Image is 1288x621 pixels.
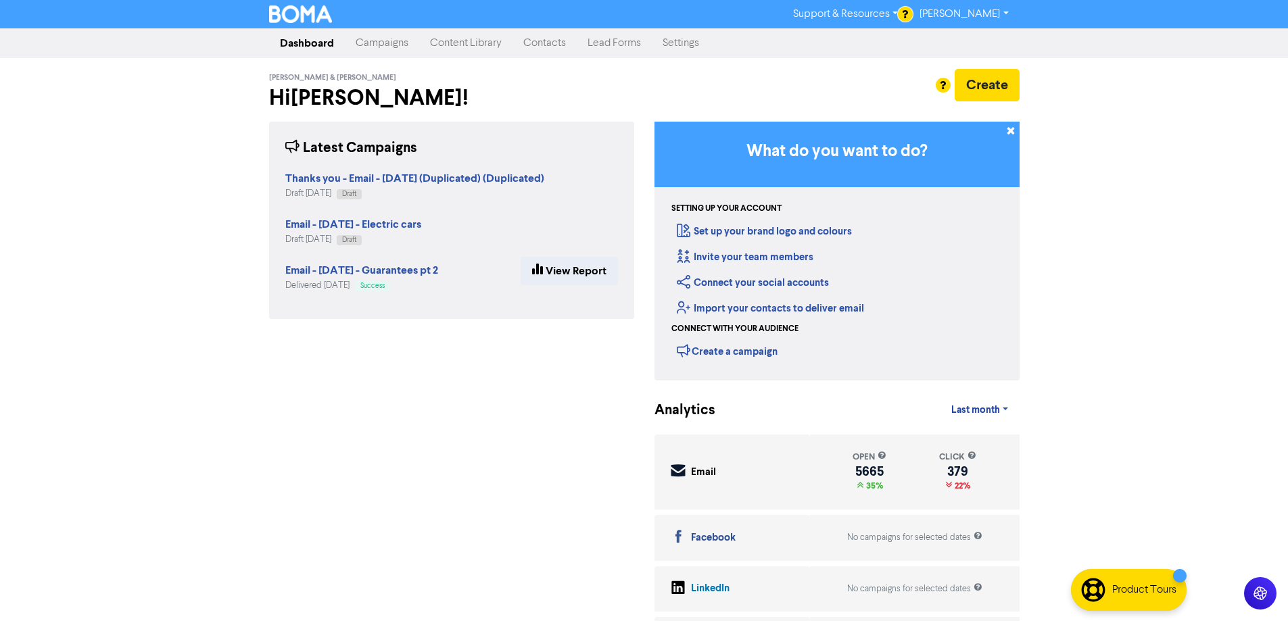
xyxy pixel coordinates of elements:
[269,85,634,111] h2: Hi [PERSON_NAME] !
[285,172,544,185] strong: Thanks you - Email - [DATE] (Duplicated) (Duplicated)
[909,3,1019,25] a: [PERSON_NAME]
[345,30,419,57] a: Campaigns
[940,397,1019,424] a: Last month
[285,218,421,231] strong: Email - [DATE] - Electric cars
[285,279,438,292] div: Delivered [DATE]
[853,466,886,477] div: 5665
[285,264,438,277] strong: Email - [DATE] - Guarantees pt 2
[577,30,652,57] a: Lead Forms
[342,237,356,243] span: Draft
[847,582,982,595] div: No campaigns for selected dates
[654,400,698,421] div: Analytics
[419,30,512,57] a: Content Library
[677,341,778,361] div: Create a campaign
[939,466,976,477] div: 379
[847,531,982,544] div: No campaigns for selected dates
[952,480,970,491] span: 22%
[269,5,333,23] img: BOMA Logo
[285,138,417,159] div: Latest Campaigns
[863,480,883,491] span: 35%
[652,30,710,57] a: Settings
[691,581,730,597] div: LinkedIn
[677,225,852,238] a: Set up your brand logo and colours
[677,276,829,289] a: Connect your social accounts
[285,187,544,200] div: Draft [DATE]
[1220,556,1288,621] iframe: Chat Widget
[671,203,782,215] div: Setting up your account
[285,174,544,184] a: Thanks you - Email - [DATE] (Duplicated) (Duplicated)
[782,3,909,25] a: Support & Resources
[853,451,886,464] div: open
[269,30,345,57] a: Dashboard
[691,530,736,546] div: Facebook
[285,266,438,276] a: Email - [DATE] - Guarantees pt 2
[269,73,396,82] span: [PERSON_NAME] & [PERSON_NAME]
[677,251,813,264] a: Invite your team members
[285,220,421,230] a: Email - [DATE] - Electric cars
[939,451,976,464] div: click
[955,69,1020,101] button: Create
[654,122,1020,380] div: Getting Started in BOMA
[512,30,577,57] a: Contacts
[675,142,999,162] h3: What do you want to do?
[342,191,356,197] span: Draft
[691,465,716,480] div: Email
[671,323,798,335] div: Connect with your audience
[285,233,421,246] div: Draft [DATE]
[360,282,385,289] span: Success
[951,404,1000,416] span: Last month
[521,257,618,285] a: View Report
[677,302,864,315] a: Import your contacts to deliver email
